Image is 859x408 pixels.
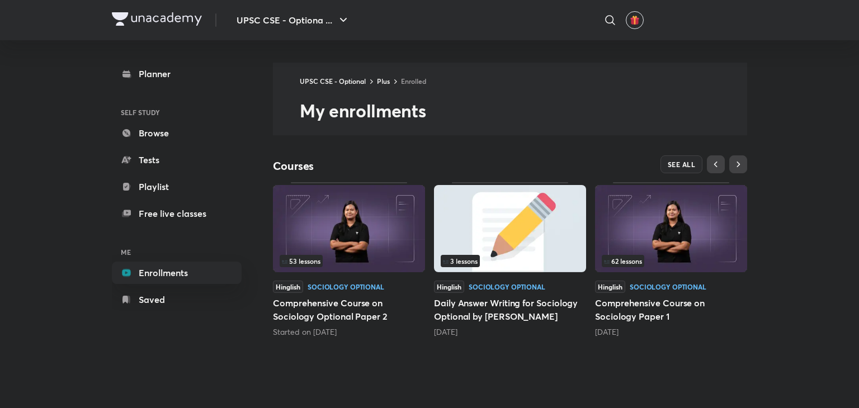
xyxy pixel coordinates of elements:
[595,182,747,338] div: Comprehensive Course on Sociology Paper 1
[626,11,644,29] button: avatar
[434,185,586,272] img: Thumbnail
[469,283,545,290] div: Sociology Optional
[434,296,586,323] h5: Daily Answer Writing for Sociology Optional by [PERSON_NAME]
[595,296,747,323] h5: Comprehensive Course on Sociology Paper 1
[604,258,642,264] span: 62 lessons
[112,243,242,262] h6: ME
[112,288,242,311] a: Saved
[443,258,478,264] span: 3 lessons
[434,281,464,293] span: Hinglish
[441,255,579,267] div: left
[660,155,703,173] button: SEE ALL
[280,255,418,267] div: infocontainer
[273,326,425,338] div: Started on Jun 12
[377,77,390,86] a: Plus
[668,160,696,168] span: SEE ALL
[112,12,202,29] a: Company Logo
[434,182,586,338] div: Daily Answer Writing for Sociology Optional by Monica Mandhanya
[630,15,640,25] img: avatar
[282,258,320,264] span: 53 lessons
[112,103,242,122] h6: SELF STUDY
[112,12,202,26] img: Company Logo
[112,262,242,284] a: Enrollments
[230,9,357,31] button: UPSC CSE - Optiona ...
[112,202,242,225] a: Free live classes
[112,122,242,144] a: Browse
[273,185,425,272] img: Thumbnail
[273,182,425,338] div: Comprehensive Course on Sociology Optional Paper 2
[602,255,740,267] div: left
[112,175,242,198] a: Playlist
[273,159,510,173] h4: Courses
[401,77,426,86] a: Enrolled
[630,283,706,290] div: Sociology Optional
[602,255,740,267] div: infosection
[273,281,303,293] span: Hinglish
[441,255,579,267] div: infosection
[602,255,740,267] div: infocontainer
[595,281,625,293] span: Hinglish
[300,99,747,122] h2: My enrollments
[280,255,418,267] div: left
[441,255,579,267] div: infocontainer
[112,63,242,85] a: Planner
[112,149,242,171] a: Tests
[595,326,747,338] div: 5 months ago
[308,283,384,290] div: Sociology Optional
[273,296,425,323] h5: Comprehensive Course on Sociology Optional Paper 2
[595,185,747,272] img: Thumbnail
[280,255,418,267] div: infosection
[300,77,366,86] a: UPSC CSE - Optional
[434,326,586,338] div: 21 days ago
